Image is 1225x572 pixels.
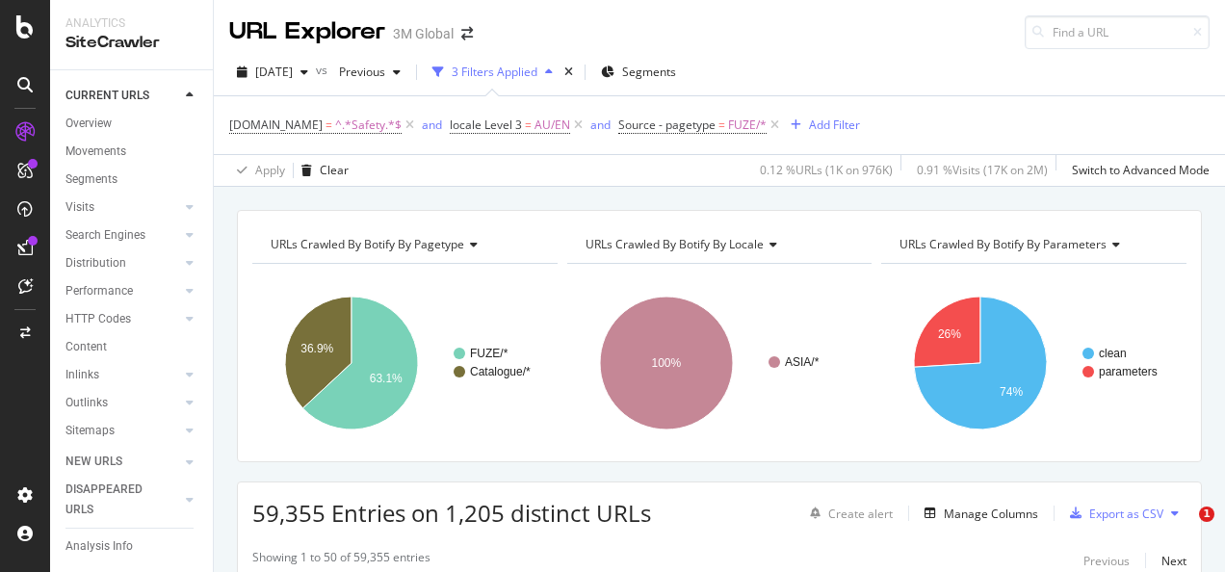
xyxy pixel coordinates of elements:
span: = [718,117,725,133]
span: URLs Crawled By Botify By parameters [899,236,1107,252]
svg: A chart. [567,279,868,447]
div: 3 Filters Applied [452,64,537,80]
div: Overview [65,114,112,134]
span: 1 [1199,507,1214,522]
div: Inlinks [65,365,99,385]
span: 2025 Sep. 21st [255,64,293,80]
button: Switch to Advanced Mode [1064,155,1210,186]
span: = [525,117,532,133]
text: ASIA/* [785,355,820,369]
span: URLs Crawled By Botify By locale [586,236,764,252]
div: NEW URLS [65,452,122,472]
button: Export as CSV [1062,498,1163,529]
button: Add Filter [783,114,860,137]
button: and [422,116,442,134]
a: HTTP Codes [65,309,180,329]
svg: A chart. [881,279,1182,447]
div: HTTP Codes [65,309,131,329]
div: Analytics [65,15,197,32]
text: 26% [938,327,961,341]
div: 0.12 % URLs ( 1K on 976K ) [760,162,893,178]
div: Movements [65,142,126,162]
div: times [560,63,577,82]
a: CURRENT URLS [65,86,180,106]
text: FUZE/* [470,347,508,360]
div: Switch to Advanced Mode [1072,162,1210,178]
span: 59,355 Entries on 1,205 distinct URLs [252,497,651,529]
span: AU/EN [534,112,570,139]
h4: URLs Crawled By Botify By pagetype [267,229,540,260]
a: Inlinks [65,365,180,385]
div: CURRENT URLS [65,86,149,106]
div: and [422,117,442,133]
a: Visits [65,197,180,218]
div: Add Filter [809,117,860,133]
div: arrow-right-arrow-left [461,27,473,40]
button: and [590,116,611,134]
div: 0.91 % Visits ( 17K on 2M ) [917,162,1048,178]
span: Source - pagetype [618,117,716,133]
div: Analysis Info [65,536,133,557]
span: [DOMAIN_NAME] [229,117,323,133]
button: Segments [593,57,684,88]
h4: URLs Crawled By Botify By locale [582,229,855,260]
div: URL Explorer [229,15,385,48]
div: Apply [255,162,285,178]
div: Distribution [65,253,126,273]
span: vs [316,62,331,78]
button: Apply [229,155,285,186]
a: Movements [65,142,199,162]
span: Previous [331,64,385,80]
span: locale Level 3 [450,117,522,133]
div: Next [1161,553,1186,569]
div: and [590,117,611,133]
div: 3M Global [393,24,454,43]
div: Create alert [828,506,893,522]
input: Find a URL [1025,15,1210,49]
div: Visits [65,197,94,218]
div: Clear [320,162,349,178]
a: Distribution [65,253,180,273]
a: NEW URLS [65,452,180,472]
text: 74% [1000,385,1023,399]
button: 3 Filters Applied [425,57,560,88]
span: FUZE/* [728,112,767,139]
div: Segments [65,169,117,190]
text: 100% [651,356,681,370]
div: Previous [1083,553,1130,569]
a: Sitemaps [65,421,180,441]
text: clean [1099,347,1127,360]
svg: A chart. [252,279,553,447]
div: Sitemaps [65,421,115,441]
text: Catalogue/* [470,365,531,378]
button: Manage Columns [917,502,1038,525]
h4: URLs Crawled By Botify By parameters [896,229,1169,260]
a: Search Engines [65,225,180,246]
text: 36.9% [300,342,333,355]
span: Segments [622,64,676,80]
div: DISAPPEARED URLS [65,480,163,520]
button: Create alert [802,498,893,529]
a: Overview [65,114,199,134]
button: Clear [294,155,349,186]
a: Analysis Info [65,536,199,557]
text: 63.1% [370,372,403,385]
button: Next [1161,549,1186,572]
text: parameters [1099,365,1158,378]
span: URLs Crawled By Botify By pagetype [271,236,464,252]
div: Manage Columns [944,506,1038,522]
a: Segments [65,169,199,190]
a: DISAPPEARED URLS [65,480,180,520]
div: Content [65,337,107,357]
span: ^.*Safety.*$ [335,112,402,139]
iframe: Intercom live chat [1160,507,1206,553]
a: Content [65,337,199,357]
div: Performance [65,281,133,301]
div: Export as CSV [1089,506,1163,522]
div: Search Engines [65,225,145,246]
button: Previous [1083,549,1130,572]
span: = [326,117,332,133]
button: [DATE] [229,57,316,88]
